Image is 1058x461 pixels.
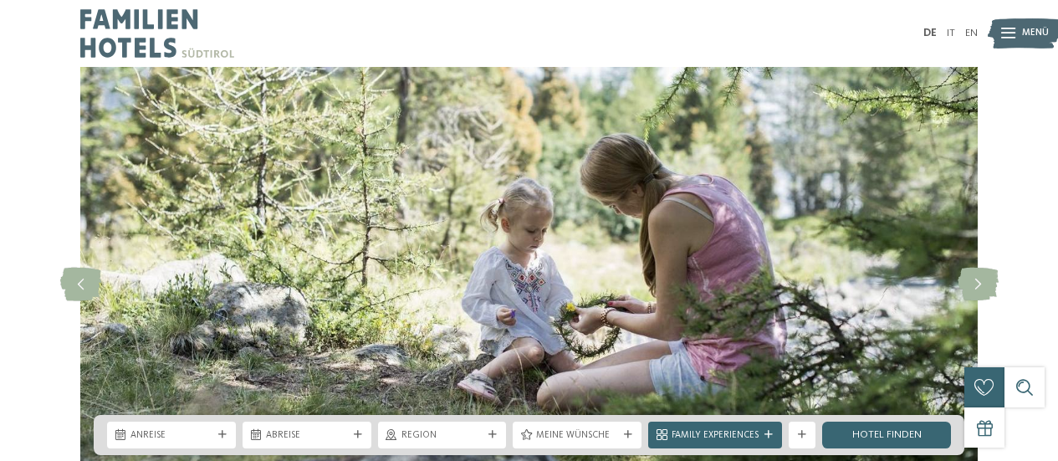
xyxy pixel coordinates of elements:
a: Hotel finden [822,422,951,448]
a: EN [965,28,978,38]
a: DE [923,28,937,38]
a: IT [947,28,955,38]
span: Family Experiences [672,429,759,443]
span: Region [401,429,483,443]
span: Abreise [266,429,348,443]
span: Meine Wünsche [536,429,618,443]
span: Anreise [130,429,212,443]
span: Menü [1022,27,1049,40]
